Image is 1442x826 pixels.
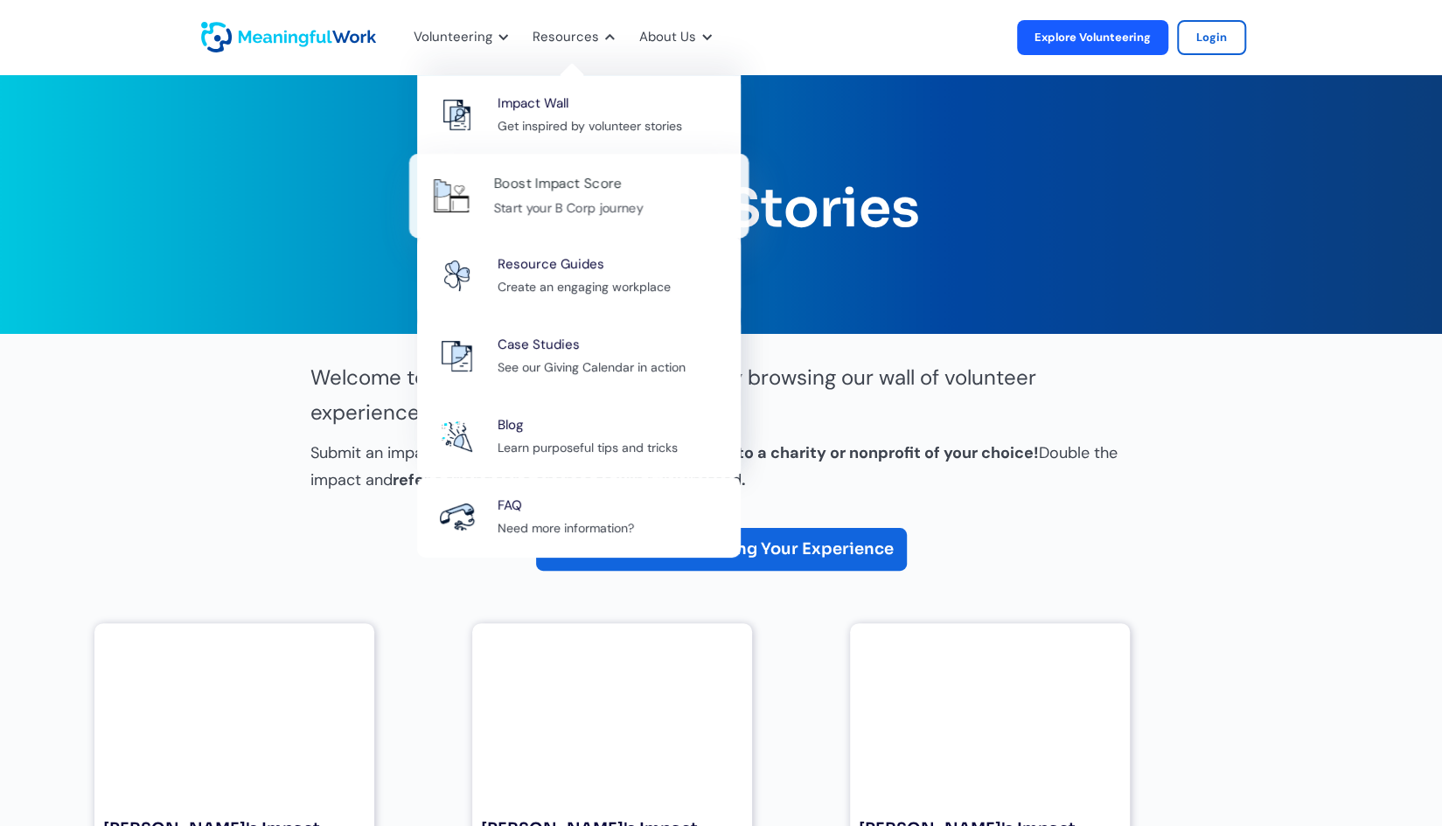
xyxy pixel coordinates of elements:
[103,658,366,805] iframe: YouTube embed
[498,357,686,378] div: See our Giving Calendar in action
[481,658,743,805] iframe: YouTube embed
[440,100,475,130] img: Impact Story Icon
[440,341,475,371] img: Blog Icon
[440,502,475,532] img: Advising Icon
[417,316,741,397] a: Blog IconCase StudiesSee our Giving Calendar in action
[533,26,599,49] div: Resources
[629,9,717,66] div: About Us
[1177,20,1246,55] a: Login
[493,172,622,196] div: Boost Impact Score
[408,153,749,238] a: Boost Impact ScoreStart your B Corp journey
[310,360,1132,432] p: Welcome to our Impact Wall! Get inspired by browsing our wall of volunteer experiences.
[417,477,741,558] a: Advising IconFAQNeed more information?
[859,658,1121,805] iframe: YouTube embed
[498,518,634,539] div: Need more information?
[498,116,682,137] div: Get inspired by volunteer stories
[414,26,492,49] div: Volunteering
[498,277,671,298] div: Create an engaging workplace
[498,495,522,517] div: FAQ
[1017,20,1168,55] a: Explore Volunteering
[625,442,1039,463] strong: $100 donated to a charity or nonprofit of your choice!
[403,9,513,66] div: Volunteering
[498,414,523,437] div: Blog
[498,253,604,276] div: Resource Guides
[498,93,568,115] div: Impact Wall
[493,197,643,219] div: Start your B Corp journey
[417,397,741,477] a: BlogLearn purposeful tips and tricks
[498,334,580,357] div: Case Studies
[417,66,741,558] nav: Resources
[639,26,696,49] div: About Us
[417,236,741,316] a: Resource GuidesCreate an engaging workplace
[393,469,688,490] strong: refer a friend for a chance to win $200
[310,440,1132,493] p: Submit an impact story for a chance to win Double the impact and instead
[498,438,678,459] div: Learn purposeful tips and tricks
[201,22,245,52] a: home
[522,9,620,66] div: Resources
[742,469,746,490] strong: .
[417,75,741,156] a: Impact Story IconImpact WallGet inspired by volunteer stories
